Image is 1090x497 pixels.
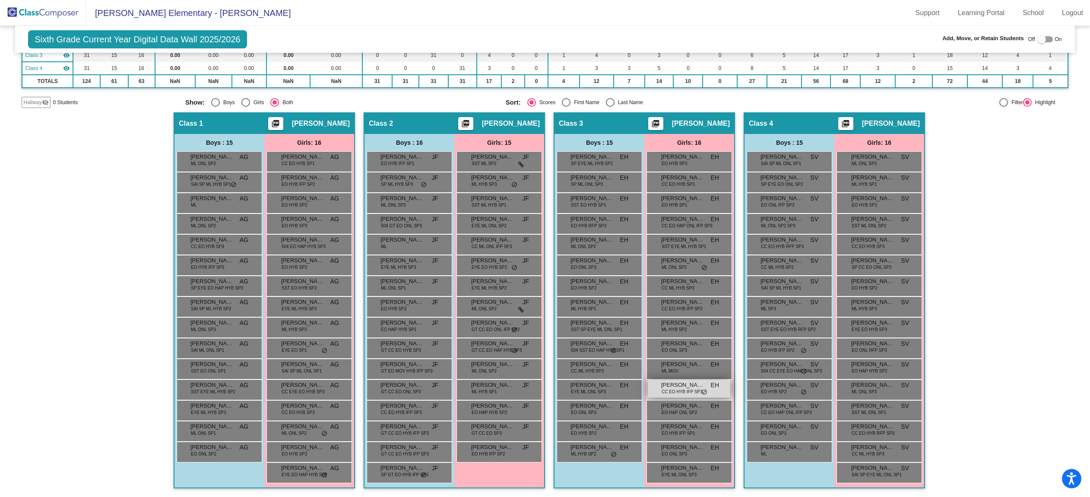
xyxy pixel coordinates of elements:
[330,173,339,182] span: AG
[571,202,606,208] span: SST EO HYB SP1
[501,75,525,88] td: 2
[511,182,517,188] span: do_not_disturb_alt
[25,64,42,72] span: Class 4
[802,49,831,62] td: 14
[661,173,704,182] span: [PERSON_NAME]
[266,75,310,88] td: NaN
[737,49,767,62] td: 6
[73,49,100,62] td: 31
[760,194,804,203] span: [PERSON_NAME]
[292,119,350,128] span: [PERSON_NAME]
[330,215,339,224] span: AG
[760,173,804,182] span: [PERSON_NAME]
[155,49,195,62] td: 0.00
[645,75,674,88] td: 14
[380,194,424,203] span: [PERSON_NAME]
[860,75,895,88] td: 12
[266,62,310,75] td: 0.00
[662,243,706,250] span: SST EYE ML HYB SP1
[381,181,413,188] span: SP ML HYB SP3
[614,75,645,88] td: 7
[810,256,818,265] span: SV
[701,264,707,271] span: do_not_disturb_alt
[454,134,544,151] div: Girls: 15
[661,256,704,265] span: [PERSON_NAME]
[250,99,264,106] div: Girls
[662,264,687,271] span: ML ONL SP2
[281,215,324,223] span: [PERSON_NAME]
[852,160,877,167] span: ML ONL SP3
[362,49,392,62] td: 0
[852,181,877,188] span: ML HYB SP1
[662,160,687,167] span: EO HYB SP3
[810,173,818,182] span: SV
[190,277,234,286] span: [PERSON_NAME]
[761,202,794,208] span: EO ONL IFP SP3
[761,181,803,188] span: SP EYE EO ONL SP2
[392,49,419,62] td: 0
[471,215,514,223] span: [PERSON_NAME]
[282,202,307,208] span: EO HYB SP2
[380,153,424,161] span: [PERSON_NAME]
[231,182,237,188] span: do_not_disturb_alt
[240,153,248,162] span: AG
[281,277,324,286] span: [PERSON_NAME]
[471,256,514,265] span: [PERSON_NAME]
[190,194,234,203] span: [PERSON_NAME]
[281,153,324,161] span: [PERSON_NAME]
[951,6,1012,20] a: Learning Portal
[128,75,155,88] td: 63
[448,75,477,88] td: 31
[100,62,128,75] td: 15
[645,49,674,62] td: 3
[364,134,454,151] div: Boys : 16
[522,194,529,203] span: JF
[662,181,695,188] span: CC EO HYB SP3
[672,119,730,128] span: [PERSON_NAME]
[179,119,203,128] span: Class 1
[661,153,704,161] span: [PERSON_NAME]
[190,256,234,265] span: [PERSON_NAME]
[380,256,424,265] span: [PERSON_NAME]
[191,243,224,250] span: CC EO HYB SP3
[191,181,231,188] span: SAI SP ML HYB SP1
[268,117,283,130] button: Print Students Details
[620,173,628,182] span: EH
[477,49,501,62] td: 4
[932,62,967,75] td: 15
[472,243,512,250] span: CC ML ONL IFP SP3
[471,173,514,182] span: [PERSON_NAME]
[650,119,661,131] mat-icon: picture_as_pdf
[1033,62,1068,75] td: 4
[620,236,628,245] span: EH
[525,49,548,62] td: 0
[190,153,234,161] span: [PERSON_NAME]
[760,236,804,244] span: [PERSON_NAME]
[648,117,663,130] button: Print Students Details
[851,153,894,161] span: [PERSON_NAME]
[471,153,514,161] span: [PERSON_NAME]
[458,117,473,130] button: Print Students Details
[555,134,644,151] div: Boys : 15
[281,173,324,182] span: [PERSON_NAME]
[42,99,49,106] mat-icon: visibility_off
[761,160,801,167] span: SAI SP ML ONL SP1
[472,181,497,188] span: ML HYB SP3
[511,264,517,271] span: do_not_disturb_alt
[381,202,406,208] span: ML ONL SP2
[431,173,438,182] span: JF
[1028,35,1035,43] span: Off
[471,236,514,244] span: [PERSON_NAME]
[852,243,885,250] span: CC EO HYB SP3
[281,236,324,244] span: [PERSON_NAME]
[282,243,326,250] span: 504 EO HAP HYB SP3
[862,119,920,128] span: [PERSON_NAME]
[1002,49,1033,62] td: 4
[761,264,794,271] span: CC ML HYB SP2
[620,194,628,203] span: EH
[185,98,499,107] mat-radio-group: Select an option
[661,236,704,244] span: [PERSON_NAME]
[282,181,315,188] span: EO HYB IFP SP2
[522,173,529,182] span: JF
[614,49,645,62] td: 0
